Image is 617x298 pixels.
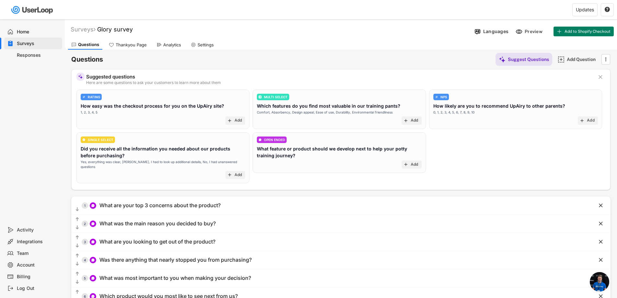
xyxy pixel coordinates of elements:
div: 0, 1, 2, 3, 4, 5, 6, 7, 8, 9, 10 [433,110,474,115]
div: Thankyou Page [116,42,147,48]
button:  [74,289,80,295]
button:  [74,261,80,267]
font: Glory survey [97,26,133,33]
div: Yes, everything was clear, [PERSON_NAME], I had to look up additional details, No, I had unanswer... [81,160,245,169]
div: SINGLE SELECT [88,138,113,141]
div: What are you looking to get out of the product? [99,238,215,245]
div: Here are some questions to ask your customers to learn more about them [86,81,592,85]
div: 4 [82,258,88,262]
div: How likely are you to recommend UpAiry to other parents? [433,102,565,109]
div: Languages [483,29,508,34]
div: Billing [17,274,60,280]
text:  [76,225,79,230]
div: Preview [525,29,544,34]
button:  [74,253,80,259]
img: Language%20Icon.svg [474,28,481,35]
div: Comfort, Absorbency, Design appeal, Ease of use, Durability, Environmental friendliness [257,110,393,115]
button:  [74,279,80,285]
div: NPS [440,95,447,99]
div: Surveys [17,41,60,47]
text:  [76,271,79,277]
div: Add [234,118,242,123]
div: 5 [82,277,88,280]
text:  [76,289,79,295]
div: What are your top 3 concerns about the product? [99,202,221,209]
div: What feature or product should we develop next to help your potty training journey? [257,145,421,159]
text:  [599,74,602,80]
text:  [599,256,603,263]
button: add [579,118,585,123]
button:  [604,7,610,13]
div: What was most important to you when making your decision? [99,275,251,281]
text:  [605,6,610,12]
button: add [403,118,408,123]
text:  [599,220,603,227]
div: Suggest Questions [508,56,549,62]
div: Log Out [17,285,60,292]
div: 1 [82,204,88,207]
text:  [76,253,79,258]
div: OPEN ENDED [264,138,285,141]
img: ConversationMinor.svg [91,222,95,226]
a: Open chat [590,272,609,292]
div: Add [587,118,595,123]
button:  [598,202,604,209]
img: ConversationMinor.svg [91,204,95,208]
text:  [76,217,79,222]
button:  [74,224,80,231]
img: ListMajor.svg [258,95,262,99]
h6: Questions [71,55,103,64]
text: add [227,118,232,123]
div: Team [17,250,60,256]
div: Add [234,173,242,178]
div: Add [411,162,418,167]
div: MULTI SELECT [264,95,288,99]
button:  [602,54,609,64]
text: add [227,172,232,177]
img: ConversationMinor.svg [258,138,262,141]
img: userloop-logo-01.svg [10,3,55,17]
div: Activity [17,227,60,233]
div: What was the main reason you decided to buy? [99,220,216,227]
text:  [76,261,79,267]
div: Integrations [17,239,60,245]
div: Add [411,118,418,123]
button:  [598,257,604,263]
button:  [598,239,604,245]
text:  [599,238,603,245]
text:  [76,243,79,248]
div: Suggested questions [86,74,592,79]
div: 6 [82,295,88,298]
div: Updates [576,7,594,12]
button:  [74,271,80,277]
img: MagicMajor%20%28Purple%29.svg [499,56,506,63]
div: Account [17,262,60,268]
div: Settings [198,42,214,48]
div: Add Question [567,56,599,62]
div: Surveys [71,26,96,33]
div: 1, 2, 3, 4, 5 [81,110,97,115]
img: CircleTickMinorWhite.svg [82,138,86,141]
div: Was there anything that nearly stopped you from purchasing? [99,256,252,263]
button:  [74,234,80,241]
img: ConversationMinor.svg [91,276,95,280]
div: Questions [78,42,99,47]
button: add [403,162,408,167]
button:  [598,221,604,227]
button:  [74,216,80,223]
div: Analytics [163,42,181,48]
div: Which features do you find most valuable in our training pants? [257,102,400,109]
img: ConversationMinor.svg [91,240,95,244]
img: ConversationMinor.svg [91,258,95,262]
img: AdjustIcon.svg [82,95,86,99]
div: How easy was the checkout process for you on the UpAiry site? [81,102,224,109]
text:  [76,279,79,285]
div: 3 [82,240,88,244]
div: Responses [17,52,60,58]
img: AdjustIcon.svg [435,95,438,99]
img: MagicMajor%20%28Purple%29.svg [78,74,83,79]
text:  [599,202,603,209]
